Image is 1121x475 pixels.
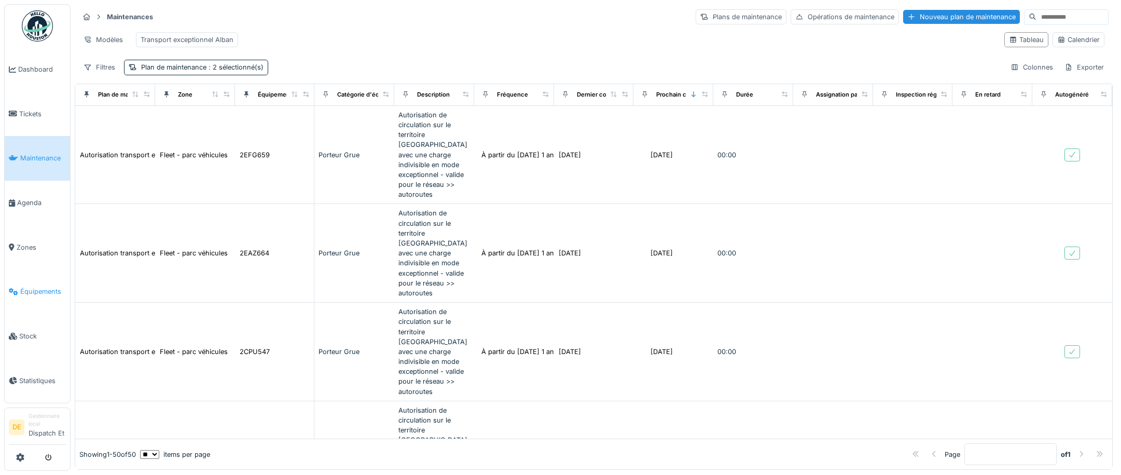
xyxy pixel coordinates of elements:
[5,225,70,270] a: Zones
[319,347,390,357] div: Porteur Grue
[29,412,66,428] div: Gestionnaire local
[103,12,157,22] strong: Maintenances
[258,90,292,99] div: Équipement
[5,47,70,92] a: Dashboard
[896,90,967,99] div: Inspection réglementaire
[497,90,528,99] div: Fréquence
[160,248,228,258] div: Fleet - parc véhicules
[17,198,66,208] span: Agenda
[319,150,390,160] div: Porteur Grue
[717,150,789,160] div: 00:00
[717,248,789,258] div: 00:00
[240,347,270,357] div: 2CPU547
[791,9,899,24] div: Opérations de maintenance
[240,150,270,160] div: 2EFG659
[481,347,621,357] div: À partir du [DATE] 1 an(s) après la date de...
[717,347,789,357] div: 00:00
[98,90,157,99] div: Plan de maintenance
[19,376,66,386] span: Statistiques
[9,412,66,445] a: DE Gestionnaire localDispatch Et
[160,347,228,357] div: Fleet - parc véhicules
[160,150,228,160] div: Fleet - parc véhicules
[9,419,24,435] li: DE
[178,90,192,99] div: Zone
[903,10,1020,24] div: Nouveau plan de maintenance
[651,347,673,357] div: [DATE]
[1009,35,1044,45] div: Tableau
[29,412,66,442] li: Dispatch Et
[696,9,786,24] div: Plans de maintenance
[1060,60,1109,75] div: Exporter
[20,287,66,296] span: Équipements
[945,449,960,459] div: Page
[17,242,66,252] span: Zones
[5,181,70,225] a: Agenda
[559,150,581,160] div: [DATE]
[79,60,120,75] div: Filtres
[80,150,234,160] div: Autorisation transport exceptionnel - Autoroutes
[1057,35,1100,45] div: Calendrier
[19,109,66,119] span: Tickets
[5,92,70,137] a: Tickets
[80,347,234,357] div: Autorisation transport exceptionnel - Autoroutes
[651,150,673,160] div: [DATE]
[736,90,753,99] div: Durée
[1061,449,1071,459] strong: of 1
[19,331,66,341] span: Stock
[79,449,136,459] div: Showing 1 - 50 of 50
[140,449,210,459] div: items per page
[5,136,70,181] a: Maintenance
[5,358,70,403] a: Statistiques
[141,35,233,45] div: Transport exceptionnel Alban
[80,248,234,258] div: Autorisation transport exceptionnel - Autoroutes
[398,110,470,200] div: Autorisation de circulation sur le territoire [GEOGRAPHIC_DATA] avec une charge indivisible en mo...
[577,90,623,99] div: Dernier contrôle
[559,347,581,357] div: [DATE]
[481,248,621,258] div: À partir du [DATE] 1 an(s) après la date de...
[651,248,673,258] div: [DATE]
[816,90,879,99] div: Assignation par défaut
[5,269,70,314] a: Équipements
[20,153,66,163] span: Maintenance
[559,248,581,258] div: [DATE]
[656,90,707,99] div: Prochain contrôle
[206,63,264,71] span: : 2 sélectionné(s)
[79,32,128,47] div: Modèles
[1006,60,1058,75] div: Colonnes
[5,314,70,359] a: Stock
[141,62,264,72] div: Plan de maintenance
[22,10,53,42] img: Badge_color-CXgf-gQk.svg
[337,90,406,99] div: Catégorie d'équipement
[240,248,269,258] div: 2EAZ664
[481,150,621,160] div: À partir du [DATE] 1 an(s) après la date de...
[18,64,66,74] span: Dashboard
[417,90,450,99] div: Description
[319,248,390,258] div: Porteur Grue
[398,307,470,397] div: Autorisation de circulation sur le territoire [GEOGRAPHIC_DATA] avec une charge indivisible en mo...
[975,90,1001,99] div: En retard
[1055,90,1089,99] div: Autogénéré
[398,208,470,298] div: Autorisation de circulation sur le territoire [GEOGRAPHIC_DATA] avec une charge indivisible en mo...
